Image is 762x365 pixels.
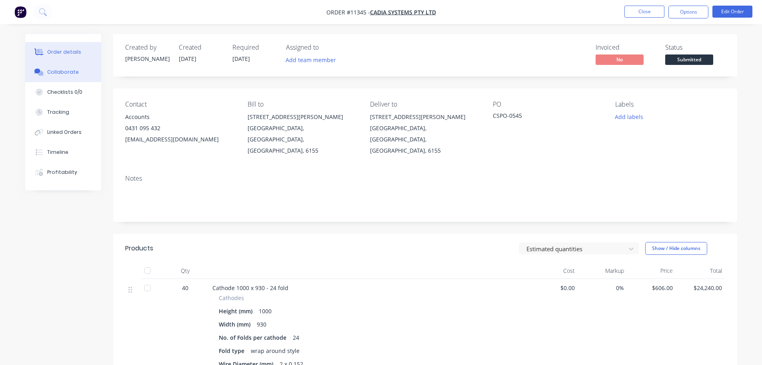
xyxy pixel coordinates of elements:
div: 930 [254,319,270,330]
div: [STREET_ADDRESS][PERSON_NAME] [370,111,480,123]
button: Order details [25,42,101,62]
button: Add team member [281,54,340,65]
div: Status [665,44,725,51]
a: Cadia Systems Pty Ltd [370,8,436,16]
span: Cathode 1000 x 930 - 24 fold [212,284,288,292]
div: CSPO-0545 [493,111,593,123]
span: Submitted [665,54,713,65]
button: Profitability [25,162,101,182]
img: Factory [14,6,26,18]
div: Created [179,44,223,51]
span: $0.00 [532,284,575,292]
div: Invoiced [596,44,656,51]
div: Profitability [47,169,77,176]
div: Height (mm) [219,305,256,317]
button: Add labels [611,111,648,122]
span: Order #11345 - [326,8,370,16]
span: [DATE] [232,55,250,63]
button: Show / Hide columns [645,242,707,255]
div: Tracking [47,109,69,116]
div: Accounts0431 095 432[EMAIL_ADDRESS][DOMAIN_NAME] [125,111,235,145]
div: Contact [125,101,235,108]
div: Bill to [248,101,357,108]
button: Close [624,6,664,18]
div: [STREET_ADDRESS][PERSON_NAME][GEOGRAPHIC_DATA], [GEOGRAPHIC_DATA], [GEOGRAPHIC_DATA], 6155 [370,111,480,156]
span: 40 [182,284,188,292]
div: Cost [529,263,578,279]
div: [PERSON_NAME] [125,54,169,63]
div: Labels [615,101,725,108]
span: $24,240.00 [679,284,722,292]
span: Cathodes [219,294,244,302]
div: Width (mm) [219,319,254,330]
div: Qty [161,263,209,279]
button: Add team member [286,54,340,65]
div: Deliver to [370,101,480,108]
button: Timeline [25,142,101,162]
button: Edit Order [712,6,752,18]
div: No. of Folds per cathode [219,332,290,343]
div: Collaborate [47,69,79,76]
div: 1000 [256,305,275,317]
div: [GEOGRAPHIC_DATA], [GEOGRAPHIC_DATA], [GEOGRAPHIC_DATA], 6155 [370,123,480,156]
div: Assigned to [286,44,366,51]
div: Created by [125,44,169,51]
div: [GEOGRAPHIC_DATA], [GEOGRAPHIC_DATA], [GEOGRAPHIC_DATA], 6155 [248,123,357,156]
button: Collaborate [25,62,101,82]
div: wrap around style [248,345,303,357]
div: [EMAIL_ADDRESS][DOMAIN_NAME] [125,134,235,145]
span: No [596,54,644,65]
button: Submitted [665,54,713,67]
button: Options [668,6,708,18]
span: $606.00 [630,284,673,292]
div: Notes [125,175,725,182]
div: Price [627,263,676,279]
div: Order details [47,48,81,56]
button: Tracking [25,102,101,122]
div: Checklists 0/0 [47,89,82,96]
button: Checklists 0/0 [25,82,101,102]
button: Linked Orders [25,122,101,142]
div: PO [493,101,602,108]
div: Products [125,244,153,253]
div: Markup [578,263,627,279]
div: Accounts [125,111,235,123]
div: Required [232,44,276,51]
div: 24 [290,332,302,343]
div: [STREET_ADDRESS][PERSON_NAME][GEOGRAPHIC_DATA], [GEOGRAPHIC_DATA], [GEOGRAPHIC_DATA], 6155 [248,111,357,156]
span: [DATE] [179,55,196,63]
div: Timeline [47,149,68,156]
div: [STREET_ADDRESS][PERSON_NAME] [248,111,357,123]
div: 0431 095 432 [125,123,235,134]
div: Fold type [219,345,248,357]
span: 0% [581,284,624,292]
div: Total [676,263,725,279]
div: Linked Orders [47,129,82,136]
